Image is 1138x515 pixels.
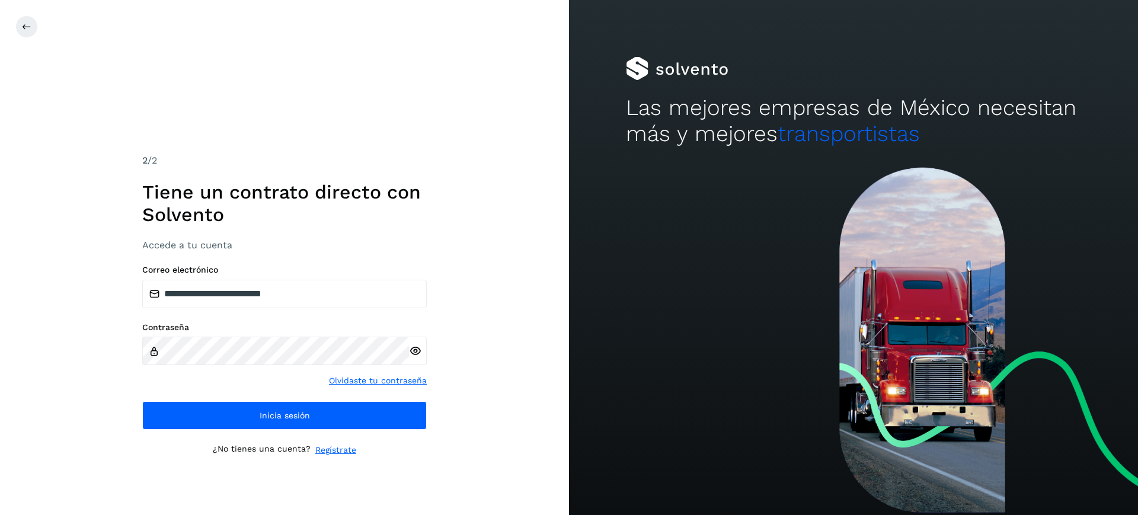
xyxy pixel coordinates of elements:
[142,155,148,166] span: 2
[142,322,427,332] label: Contraseña
[142,239,427,251] h3: Accede a tu cuenta
[213,444,311,456] p: ¿No tienes una cuenta?
[142,181,427,226] h1: Tiene un contrato directo con Solvento
[142,401,427,430] button: Inicia sesión
[315,444,356,456] a: Regístrate
[626,95,1081,148] h2: Las mejores empresas de México necesitan más y mejores
[329,375,427,387] a: Olvidaste tu contraseña
[142,153,427,168] div: /2
[778,121,920,146] span: transportistas
[260,411,310,420] span: Inicia sesión
[142,265,427,275] label: Correo electrónico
